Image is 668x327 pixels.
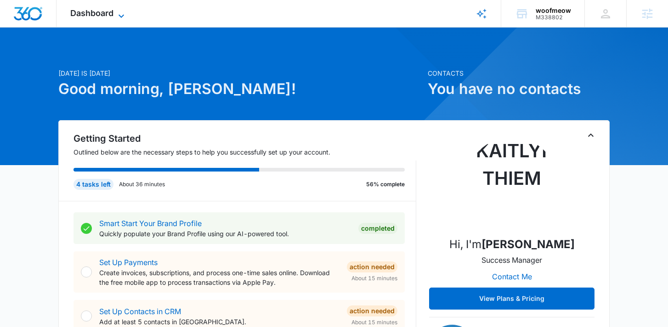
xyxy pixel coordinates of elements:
strong: [PERSON_NAME] [481,238,575,251]
div: 4 tasks left [74,179,113,190]
p: 56% complete [366,180,405,188]
p: Success Manager [481,255,542,266]
a: Set Up Contacts in CRM [99,307,181,316]
span: Dashboard [70,8,113,18]
div: Action Needed [347,305,397,316]
p: About 36 minutes [119,180,165,188]
h2: Getting Started [74,132,416,145]
h1: You have no contacts [428,78,610,100]
button: View Plans & Pricing [429,288,594,310]
h1: Good morning, [PERSON_NAME]! [58,78,422,100]
img: Kaitlyn Thiem [466,137,558,229]
button: Toggle Collapse [585,130,596,141]
span: About 15 minutes [351,274,397,283]
a: Set Up Payments [99,258,158,267]
div: Completed [358,223,397,234]
p: Outlined below are the necessary steps to help you successfully set up your account. [74,147,416,157]
button: Contact Me [483,266,541,288]
div: account id [536,14,571,21]
p: Contacts [428,68,610,78]
a: Smart Start Your Brand Profile [99,219,202,228]
div: Action Needed [347,261,397,272]
p: Add at least 5 contacts in [GEOGRAPHIC_DATA]. [99,317,340,327]
p: Hi, I'm [449,236,575,253]
span: About 15 minutes [351,318,397,327]
div: account name [536,7,571,14]
p: [DATE] is [DATE] [58,68,422,78]
p: Create invoices, subscriptions, and process one-time sales online. Download the free mobile app t... [99,268,340,287]
p: Quickly populate your Brand Profile using our AI-powered tool. [99,229,351,238]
